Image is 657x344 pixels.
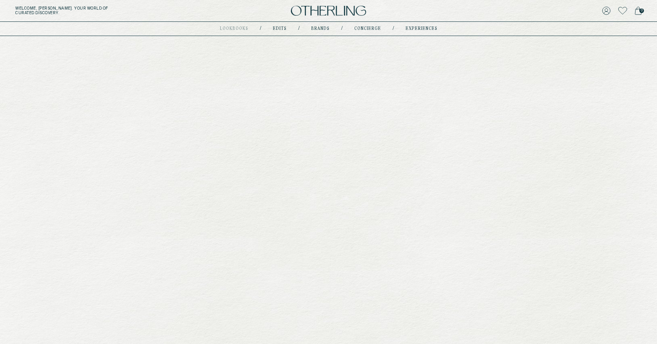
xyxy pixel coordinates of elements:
a: 0 [635,5,642,16]
a: experiences [406,27,437,31]
a: Brands [311,27,330,31]
img: logo [291,6,366,16]
div: / [341,26,343,32]
a: concierge [354,27,381,31]
div: / [298,26,300,32]
a: Edits [273,27,287,31]
div: / [260,26,261,32]
span: 0 [639,8,644,13]
div: / [393,26,394,32]
a: lookbooks [220,27,248,31]
h5: Welcome, [PERSON_NAME] . Your world of curated discovery. [15,6,203,15]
